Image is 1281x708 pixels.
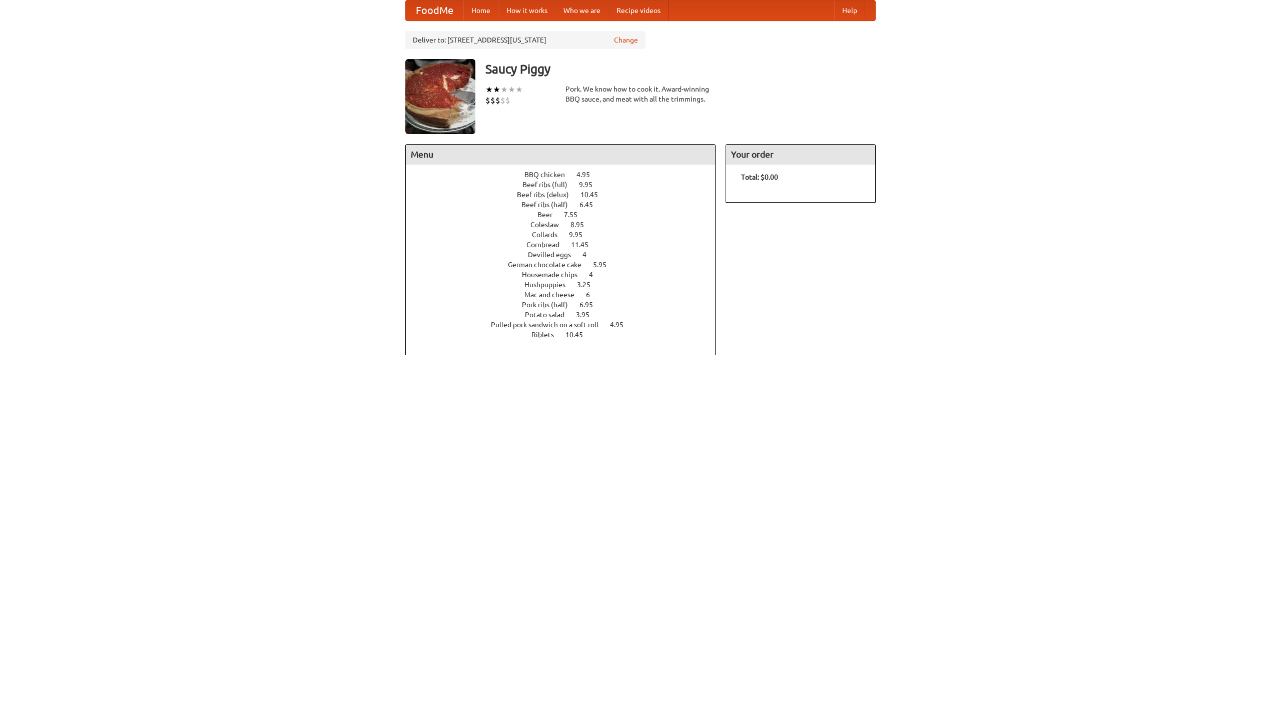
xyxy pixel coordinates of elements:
span: 6.45 [579,201,603,209]
a: Change [614,35,638,45]
span: 4.95 [610,321,633,329]
li: $ [490,95,495,106]
li: $ [500,95,505,106]
h3: Saucy Piggy [485,59,876,79]
span: 3.25 [577,281,600,289]
a: Beef ribs (full) 9.95 [522,181,611,189]
span: Pork ribs (half) [522,301,578,309]
a: Cornbread 11.45 [526,241,607,249]
span: Riblets [531,331,564,339]
li: ★ [485,84,493,95]
li: ★ [500,84,508,95]
span: Housemade chips [522,271,587,279]
a: Pulled pork sandwich on a soft roll 4.95 [491,321,642,329]
div: Deliver to: [STREET_ADDRESS][US_STATE] [405,31,646,49]
img: angular.jpg [405,59,475,134]
a: Beer 7.55 [537,211,596,219]
span: 4 [582,251,596,259]
a: Riblets 10.45 [531,331,601,339]
a: Pork ribs (half) 6.95 [522,301,611,309]
a: How it works [498,1,555,21]
a: FoodMe [406,1,463,21]
h4: Your order [726,145,875,165]
span: 5.95 [593,261,616,269]
a: BBQ chicken 4.95 [524,171,608,179]
span: 3.95 [576,311,599,319]
a: Recipe videos [608,1,669,21]
a: Who we are [555,1,608,21]
li: ★ [508,84,515,95]
span: Pulled pork sandwich on a soft roll [491,321,608,329]
span: 6 [586,291,600,299]
li: $ [505,95,510,106]
span: German chocolate cake [508,261,591,269]
span: Potato salad [525,311,574,319]
span: 4.95 [576,171,600,179]
div: Pork. We know how to cook it. Award-winning BBQ sauce, and meat with all the trimmings. [565,84,716,104]
li: ★ [515,84,523,95]
a: Collards 9.95 [532,231,601,239]
a: Hushpuppies 3.25 [524,281,609,289]
a: Mac and cheese 6 [524,291,608,299]
li: $ [485,95,490,106]
span: Beef ribs (delux) [517,191,579,199]
span: 11.45 [571,241,598,249]
span: Beef ribs (full) [522,181,577,189]
span: 7.55 [564,211,587,219]
span: 10.45 [565,331,593,339]
li: $ [495,95,500,106]
span: Beef ribs (half) [521,201,578,209]
span: 4 [589,271,603,279]
span: Devilled eggs [528,251,581,259]
a: Beef ribs (delux) 10.45 [517,191,616,199]
span: 9.95 [569,231,592,239]
a: German chocolate cake 5.95 [508,261,625,269]
a: Home [463,1,498,21]
a: Housemade chips 4 [522,271,611,279]
li: ★ [493,84,500,95]
span: Beer [537,211,562,219]
a: Help [834,1,865,21]
span: Mac and cheese [524,291,584,299]
a: Beef ribs (half) 6.45 [521,201,611,209]
a: Coleslaw 8.95 [530,221,602,229]
span: Coleslaw [530,221,569,229]
a: Potato salad 3.95 [525,311,608,319]
h4: Menu [406,145,715,165]
span: 10.45 [580,191,608,199]
span: Hushpuppies [524,281,575,289]
span: 6.95 [579,301,603,309]
b: Total: $0.00 [741,173,778,181]
span: Collards [532,231,567,239]
span: Cornbread [526,241,569,249]
span: BBQ chicken [524,171,575,179]
span: 8.95 [570,221,594,229]
span: 9.95 [579,181,602,189]
a: Devilled eggs 4 [528,251,605,259]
